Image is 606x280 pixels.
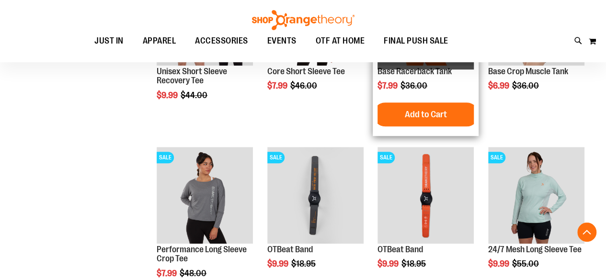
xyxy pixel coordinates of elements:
span: SALE [488,152,505,163]
a: APPAREL [133,30,186,52]
span: OTF AT HOME [316,30,365,52]
span: $36.00 [400,81,429,90]
span: EVENTS [267,30,297,52]
span: $36.00 [512,81,540,90]
span: APPAREL [143,30,176,52]
span: ACCESSORIES [195,30,248,52]
span: $48.00 [180,269,208,278]
a: Performance Long Sleeve Crop Tee [157,245,247,264]
span: SALE [267,152,285,163]
a: JUST IN [85,30,133,52]
a: FINAL PUSH SALE [374,30,458,52]
img: Product image for Performance Long Sleeve Crop Tee [157,147,253,243]
span: $9.99 [157,90,179,100]
a: Base Crop Muscle Tank [488,67,568,76]
a: OTBeat Band [267,245,313,254]
span: $7.99 [377,81,399,90]
a: OTBeat BandSALE [267,147,364,245]
img: Shop Orangetheory [251,10,356,30]
span: $18.95 [401,259,427,269]
span: JUST IN [94,30,124,52]
img: OTBeat Band [267,147,364,243]
span: $7.99 [157,269,178,278]
span: $9.99 [488,259,511,269]
span: SALE [157,152,174,163]
span: $7.99 [267,81,289,90]
img: 24/7 Mesh Long Sleeve Tee [488,147,584,243]
span: $46.00 [290,81,319,90]
button: Back To Top [577,223,596,242]
a: 24/7 Mesh Long Sleeve TeeSALE [488,147,584,245]
a: ACCESSORIES [185,30,258,52]
span: $18.95 [291,259,317,269]
a: Unisex Short Sleeve Recovery Tee [157,67,227,86]
button: Add to Cart [373,102,479,126]
span: FINAL PUSH SALE [384,30,448,52]
a: Base Racerback Tank [377,67,452,76]
a: OTBeat BandSALE [377,147,474,245]
img: OTBeat Band [377,147,474,243]
a: 24/7 Mesh Long Sleeve Tee [488,245,582,254]
span: $44.00 [181,90,209,100]
span: $9.99 [377,259,400,269]
span: $6.99 [488,81,511,90]
a: Product image for Performance Long Sleeve Crop TeeSALE [157,147,253,245]
span: $9.99 [267,259,290,269]
a: EVENTS [258,30,306,52]
span: Add to Cart [405,109,447,120]
span: SALE [377,152,395,163]
a: OTBeat Band [377,245,423,254]
a: OTF AT HOME [306,30,375,52]
span: $55.00 [512,259,540,269]
a: Core Short Sleeve Tee [267,67,345,76]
